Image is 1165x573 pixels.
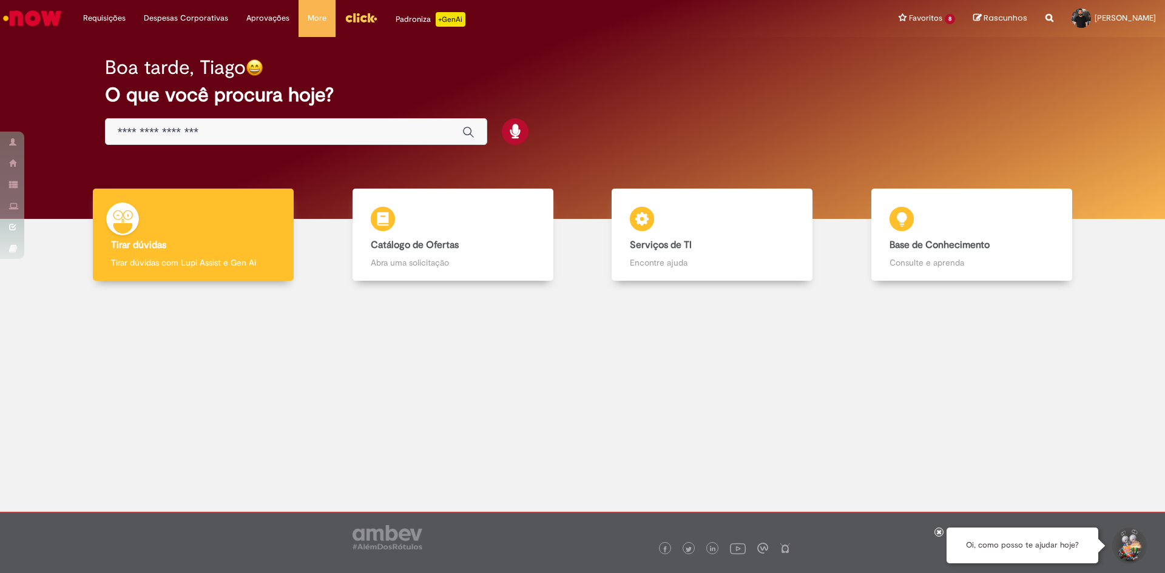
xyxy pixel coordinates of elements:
[308,12,326,24] span: More
[144,12,228,24] span: Despesas Corporativas
[436,12,465,27] p: +GenAi
[105,57,246,78] h2: Boa tarde, Tiago
[246,12,289,24] span: Aprovações
[345,8,377,27] img: click_logo_yellow_360x200.png
[630,239,692,251] b: Serviços de TI
[396,12,465,27] div: Padroniza
[323,189,583,281] a: Catálogo de Ofertas Abra uma solicitação
[909,12,942,24] span: Favoritos
[353,525,422,549] img: logo_footer_ambev_rotulo_gray.png
[890,256,1054,269] p: Consulte e aprenda
[111,239,166,251] b: Tirar dúvidas
[630,256,794,269] p: Encontre ajuda
[1095,13,1156,23] span: [PERSON_NAME]
[947,528,1098,563] div: Oi, como posso te ajudar hoje?
[371,239,459,251] b: Catálogo de Ofertas
[780,543,791,554] img: logo_footer_naosei.png
[842,189,1102,281] a: Base de Conhecimento Consulte e aprenda
[371,256,535,269] p: Abra uma solicitação
[111,256,275,269] p: Tirar dúvidas com Lupi Assist e Gen Ai
[945,14,955,24] span: 8
[973,13,1027,24] a: Rascunhos
[64,189,323,281] a: Tirar dúvidas Tirar dúvidas com Lupi Assist e Gen Ai
[984,12,1027,24] span: Rascunhos
[757,543,768,554] img: logo_footer_workplace.png
[686,546,692,552] img: logo_footer_twitter.png
[710,546,716,553] img: logo_footer_linkedin.png
[890,239,990,251] b: Base de Conhecimento
[246,59,263,76] img: happy-face.png
[730,540,746,556] img: logo_footer_youtube.png
[105,84,1061,106] h2: O que você procura hoje?
[662,546,668,552] img: logo_footer_facebook.png
[1,6,64,30] img: ServiceNow
[582,189,842,281] a: Serviços de TI Encontre ajuda
[1110,528,1147,564] button: Iniciar Conversa de Suporte
[83,12,126,24] span: Requisições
